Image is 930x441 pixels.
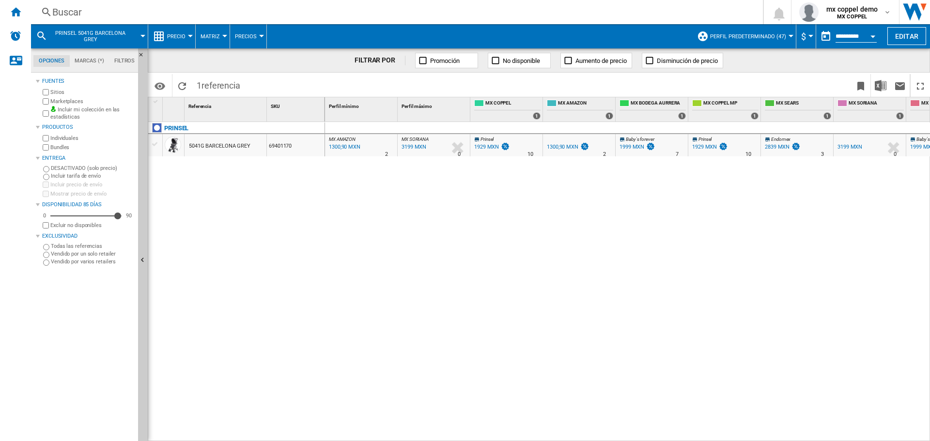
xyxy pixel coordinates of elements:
[851,74,870,97] button: Marcar este reporte
[890,74,910,97] button: Enviar este reporte por correo electrónico
[826,4,878,14] span: mx coppel demo
[837,144,862,150] div: 3199 MXN
[691,142,728,152] div: 1929 MXN
[43,244,49,250] input: Todas las referencias
[836,142,862,152] div: 3199 MXN
[188,104,211,109] span: Referencia
[327,97,397,112] div: Sort None
[51,172,134,180] label: Incluir tarifa de envío
[864,26,882,44] button: Open calendar
[527,150,533,159] div: Tiempo de entrega : 10 días
[771,137,790,142] span: Endomex
[618,97,688,122] div: MX BODEGA AURRERA 1 offers sold by MX BODEGA AURRERA
[558,100,613,108] span: MX AMAZON
[42,232,134,240] div: Exclusividad
[172,74,192,97] button: Recargar
[51,165,134,172] label: DESACTIVADO (solo precio)
[50,106,134,121] label: Incluir mi colección en las estadísticas
[849,100,904,108] span: MX SORIANA
[51,258,134,265] label: Vendido por varios retailers
[51,243,134,250] label: Todas las referencias
[271,104,280,109] span: SKU
[327,142,360,152] div: Última actualización : viernes, 12 de septiembre de 2025 14:24
[837,14,867,20] b: MX COPPEL
[43,98,49,105] input: Marketplaces
[50,211,122,221] md-slider: Disponibilidad
[745,150,751,159] div: Tiempo de entrega : 10 días
[164,122,188,134] div: Haga clic para filtrar por esa marca
[547,144,578,150] div: 1300,90 MXN
[791,142,801,151] img: promotionV3.png
[545,97,615,122] div: MX AMAZON 1 offers sold by MX AMAZON
[167,33,186,40] span: Precio
[33,55,70,67] md-tab-item: Opciones
[167,24,190,48] button: Precio
[165,97,184,112] div: Sort None
[626,137,654,142] span: Baby's forever
[488,53,551,68] button: No disponible
[821,150,824,159] div: Tiempo de entrega : 3 días
[836,97,906,122] div: MX SORIANA 1 offers sold by MX SORIANA
[43,107,49,120] input: Incluir mi colección en las estadísticas
[692,144,717,150] div: 1929 MXN
[402,104,432,109] span: Perfil máximo
[799,2,819,22] img: profile.jpg
[763,142,801,152] div: 2839 MXN
[43,191,49,197] input: Mostrar precio de envío
[42,123,134,131] div: Productos
[503,57,540,64] span: No disponible
[472,97,542,122] div: MX COPPEL 1 offers sold by MX COPPEL
[480,137,494,142] span: Prinsel
[51,30,129,43] span: PRINSEL 5041G BARCELONA GREY
[763,97,833,122] div: MX SEARS 1 offers sold by MX SEARS
[43,166,49,172] input: DESACTIVADO (solo precio)
[201,24,225,48] button: Matriz
[327,97,397,112] div: Perfil mínimo Sort None
[43,135,49,141] input: Individuales
[43,222,49,228] input: Mostrar precio de envío
[871,74,890,97] button: Descargar en Excel
[269,97,325,112] div: Sort None
[823,112,831,120] div: 1 offers sold by MX SEARS
[50,181,134,188] label: Incluir precio de envío
[43,259,49,266] input: Vendido por varios retailers
[485,100,541,108] span: MX COPPEL
[560,53,632,68] button: Aumento de precio
[646,142,655,151] img: promotionV3.png
[710,24,791,48] button: Perfil predeterminado (47)
[43,174,49,180] input: Incluir tarifa de envío
[911,74,930,97] button: Maximizar
[400,97,470,112] div: Sort None
[400,142,426,152] div: Última actualización : viernes, 12 de septiembre de 2025 14:06
[796,24,816,48] md-menu: Currency
[385,150,388,159] div: Tiempo de entrega : 2 días
[235,24,262,48] div: Precios
[642,53,723,68] button: Disminución de precio
[710,33,786,40] span: Perfil predeterminado (47)
[10,30,21,42] img: alerts-logo.svg
[70,55,109,67] md-tab-item: Marcas (*)
[124,212,134,219] div: 90
[189,135,250,157] div: 5041G BARCELONA GREY
[887,27,926,45] button: Editar
[269,97,325,112] div: SKU Sort None
[801,24,811,48] button: $
[765,144,790,150] div: 2839 MXN
[690,97,760,122] div: MX COPPEL MP 1 offers sold by MX COPPEL MP
[355,56,405,65] div: FILTRAR POR
[43,252,49,258] input: Vendido por un solo retailer
[201,80,240,91] span: referencia
[109,55,140,67] md-tab-item: Filtros
[676,150,679,159] div: Tiempo de entrega : 7 días
[618,142,655,152] div: 1999 MXN
[43,144,49,151] input: Bundles
[545,142,589,152] div: 1300,90 MXN
[703,100,759,108] span: MX COPPEL MP
[698,137,712,142] span: Prinsel
[896,112,904,120] div: 1 offers sold by MX SORIANA
[718,142,728,151] img: promotionV3.png
[42,77,134,85] div: Fuentes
